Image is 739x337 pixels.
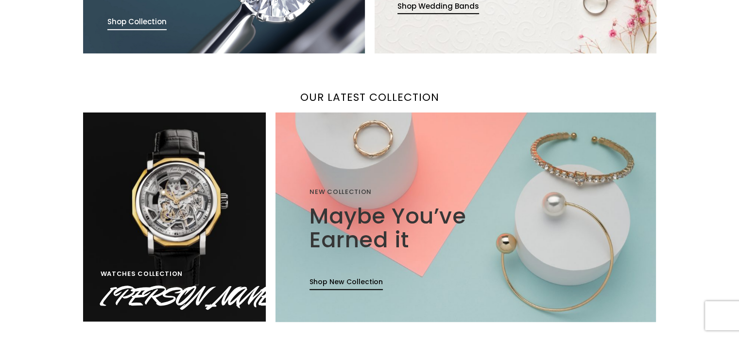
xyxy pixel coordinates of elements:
[101,278,288,315] a: [PERSON_NAME]
[397,1,479,14] a: Shop Wedding Bands
[309,277,383,290] a: Shop New Collection
[107,15,167,30] a: Shop Collection
[309,187,503,197] div: NEW COLLECTION
[101,269,183,278] span: WATCHES COLLECTION
[83,92,656,103] h2: Our Latest Collection
[309,201,466,256] a: Maybe You’ve Earned it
